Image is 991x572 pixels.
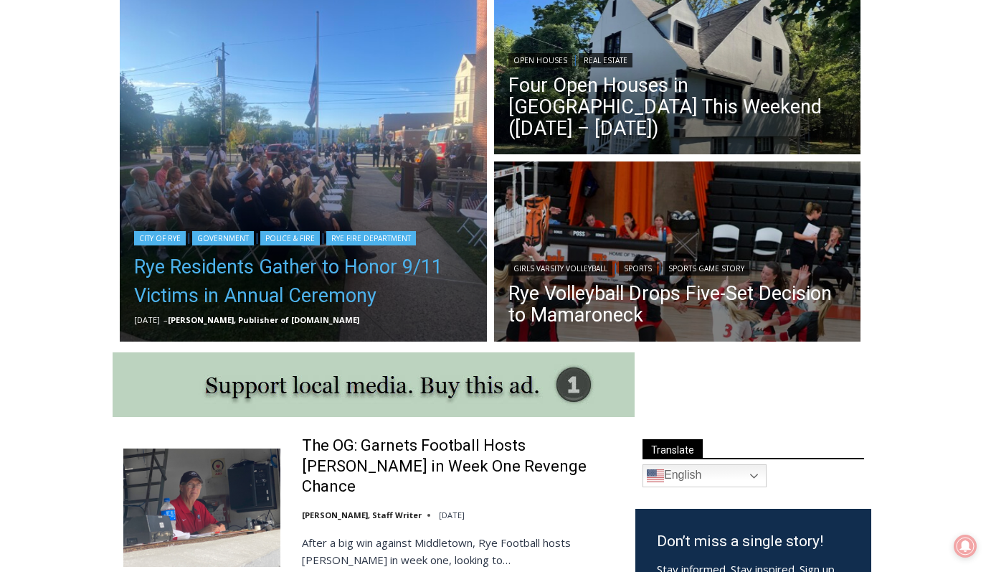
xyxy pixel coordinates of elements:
a: English [643,464,767,487]
div: / [161,121,164,136]
a: City of Rye [134,231,186,245]
span: Open Tues. - Sun. [PHONE_NUMBER] [4,148,141,202]
time: [DATE] [134,314,160,325]
a: Sports Game Story [663,261,749,276]
div: "the precise, almost orchestrated movements of cutting and assembling sushi and [PERSON_NAME] mak... [148,90,211,172]
div: | [508,50,847,67]
span: – [163,314,168,325]
div: | | [508,258,847,276]
img: (PHOTO: The Rye Volleyball team celebrates a point against the Mamaroneck Tigers on September 11,... [494,161,861,345]
a: Government [192,231,254,245]
a: [PERSON_NAME] Read Sanctuary Fall Fest: [DATE] [1,143,214,179]
h4: [PERSON_NAME] Read Sanctuary Fall Fest: [DATE] [11,144,191,177]
a: Intern @ [DOMAIN_NAME] [345,139,695,179]
div: | | | [134,228,473,245]
img: support local media, buy this ad [113,352,635,417]
a: Read More Rye Volleyball Drops Five-Set Decision to Mamaroneck [494,161,861,345]
a: Sports [619,261,657,276]
img: The OG: Garnets Football Hosts Somers in Week One Revenge Chance [123,449,280,566]
a: Rye Residents Gather to Honor 9/11 Victims in Annual Ceremony [134,253,473,310]
span: Translate [643,439,703,459]
div: unique DIY crafts [151,42,207,118]
a: [PERSON_NAME], Staff Writer [302,510,422,520]
div: 6 [168,121,174,136]
h3: Don’t miss a single story! [657,530,850,553]
a: [PERSON_NAME], Publisher of [DOMAIN_NAME] [168,314,359,325]
span: Intern @ [DOMAIN_NAME] [375,143,665,175]
a: Real Estate [579,53,632,67]
a: Rye Volleyball Drops Five-Set Decision to Mamaroneck [508,283,847,326]
img: en [647,467,664,484]
div: 5 [151,121,157,136]
a: Rye Fire Department [326,231,416,245]
a: Open Houses [508,53,572,67]
p: After a big win against Middletown, Rye Football hosts [PERSON_NAME] in week one, looking to… [302,534,617,568]
time: [DATE] [439,510,465,520]
div: Apply Now <> summer and RHS senior internships available [362,1,678,139]
a: Open Tues. - Sun. [PHONE_NUMBER] [1,144,144,179]
a: Girls Varsity Volleyball [508,261,612,276]
a: The OG: Garnets Football Hosts [PERSON_NAME] in Week One Revenge Chance [302,436,617,497]
a: Police & Fire [260,231,320,245]
a: Four Open Houses in [GEOGRAPHIC_DATA] This Weekend ([DATE] – [DATE]) [508,75,847,139]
